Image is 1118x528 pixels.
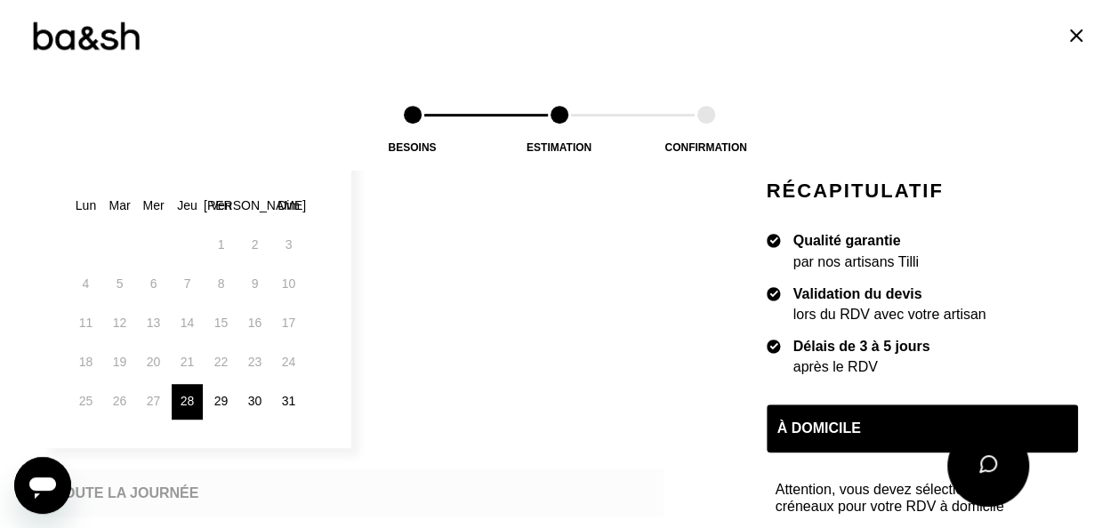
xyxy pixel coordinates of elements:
div: après le RDV [793,358,930,375]
div: Délais de 3 à 5 jours [793,338,930,355]
div: 30 [239,384,270,420]
div: lors du RDV avec votre artisan [793,306,986,323]
div: 31 [273,384,304,420]
div: Qualité garantie [793,232,919,249]
div: Confirmation [617,141,795,154]
span: Attention, vous devez sélectionner des créneaux pour votre RDV à domicile [776,480,1078,514]
h2: Récapitulatif [767,178,1078,204]
div: par nos artisans Tilli [793,252,919,269]
img: icon list info [767,338,781,354]
div: 29 [205,384,237,420]
div: Besoins [324,141,502,154]
div: À domicile [767,404,1078,452]
img: Logo ba&sh by Tilli [31,20,141,52]
img: icon list info [767,232,781,248]
div: 28 [172,384,203,420]
img: icon list info [767,285,781,301]
div: Validation du devis [793,285,986,302]
div: Estimation [471,141,648,154]
iframe: Bouton de lancement de la fenêtre de messagerie [14,457,71,514]
p: Sélectionnez plusieurs dates et plusieurs créneaux pour obtenir un rendez vous dans les plus bref... [373,117,664,426]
